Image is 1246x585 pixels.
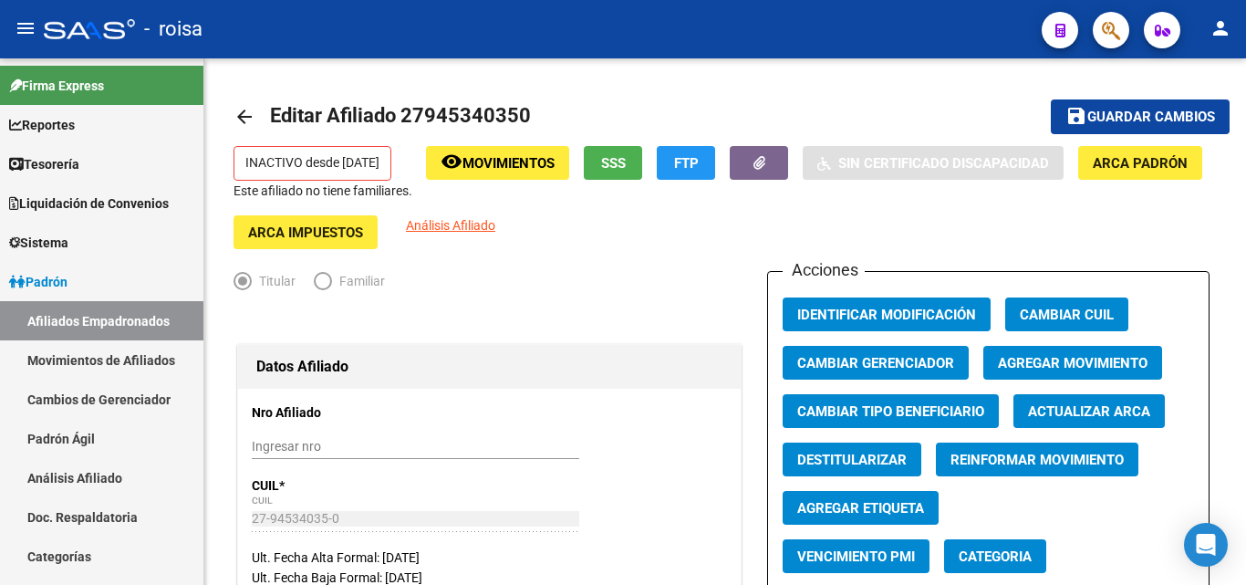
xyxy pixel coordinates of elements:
span: ARCA Padrón [1093,155,1188,172]
button: Guardar cambios [1051,99,1230,133]
span: Familiar [332,271,385,291]
span: Análisis Afiliado [406,218,495,233]
button: ARCA Impuestos [234,215,378,249]
button: Categoria [944,539,1046,573]
button: Sin Certificado Discapacidad [803,146,1064,180]
span: Reportes [9,115,75,135]
span: Movimientos [462,155,555,172]
p: CUIL [252,475,394,496]
button: Actualizar ARCA [1013,394,1165,428]
span: Padrón [9,272,67,292]
span: Vencimiento PMI [797,548,915,565]
mat-radio-group: Elija una opción [234,277,403,292]
span: Agregar Movimiento [998,355,1147,371]
span: Cambiar Tipo Beneficiario [797,403,984,420]
p: INACTIVO desde [DATE] [234,146,391,181]
button: Destitularizar [783,443,921,476]
span: Categoria [959,548,1032,565]
span: ARCA Impuestos [248,225,363,241]
p: Este afiliado no tiene familiares. [234,181,412,201]
button: ARCA Padrón [1078,146,1202,180]
span: Destitularizar [797,452,907,468]
button: Cambiar CUIL [1005,298,1128,331]
button: Vencimiento PMI [783,539,929,573]
span: SSS [601,155,626,172]
span: FTP [674,155,699,172]
button: Identificar Modificación [783,298,991,331]
span: Firma Express [9,76,104,96]
button: FTP [657,146,715,180]
span: Tesorería [9,154,79,174]
button: Agregar Etiqueta [783,491,939,525]
button: Cambiar Gerenciador [783,346,969,380]
button: Movimientos [426,146,569,180]
span: Identificar Modificación [797,307,976,323]
span: Editar Afiliado 27945340350 [270,104,531,127]
span: Sistema [9,233,68,253]
div: Ult. Fecha Alta Formal: [DATE] [252,548,727,568]
div: Open Intercom Messenger [1184,523,1228,567]
mat-icon: menu [15,17,36,39]
span: Agregar Etiqueta [797,500,924,517]
span: Titular [252,271,296,291]
span: - roisa [144,9,202,49]
h3: Acciones [783,257,865,283]
button: SSS [584,146,642,180]
span: Reinformar Movimiento [950,452,1124,468]
h1: Datos Afiliado [256,352,722,381]
button: Agregar Movimiento [983,346,1162,380]
span: Sin Certificado Discapacidad [838,155,1049,172]
span: Liquidación de Convenios [9,193,169,214]
mat-icon: remove_red_eye [441,151,462,172]
button: Reinformar Movimiento [936,443,1138,476]
button: Cambiar Tipo Beneficiario [783,394,999,428]
span: Cambiar CUIL [1020,307,1114,323]
mat-icon: person [1210,17,1231,39]
span: Actualizar ARCA [1028,403,1150,420]
span: Cambiar Gerenciador [797,355,954,371]
span: Guardar cambios [1087,110,1215,126]
mat-icon: save [1065,105,1087,127]
mat-icon: arrow_back [234,106,255,128]
p: Nro Afiliado [252,402,394,423]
